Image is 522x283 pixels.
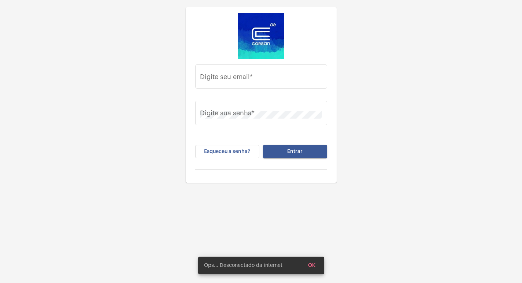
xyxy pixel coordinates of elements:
[195,145,259,158] button: Esqueceu a senha?
[200,75,322,82] input: Digite seu email
[308,263,315,268] span: OK
[204,262,282,269] span: Ops... Desconectado da internet
[204,149,250,154] span: Esqueceu a senha?
[238,13,284,59] img: d4669ae0-8c07-2337-4f67-34b0df7f5ae4.jpeg
[287,149,303,154] span: Entrar
[302,259,321,272] button: OK
[263,145,327,158] button: Entrar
